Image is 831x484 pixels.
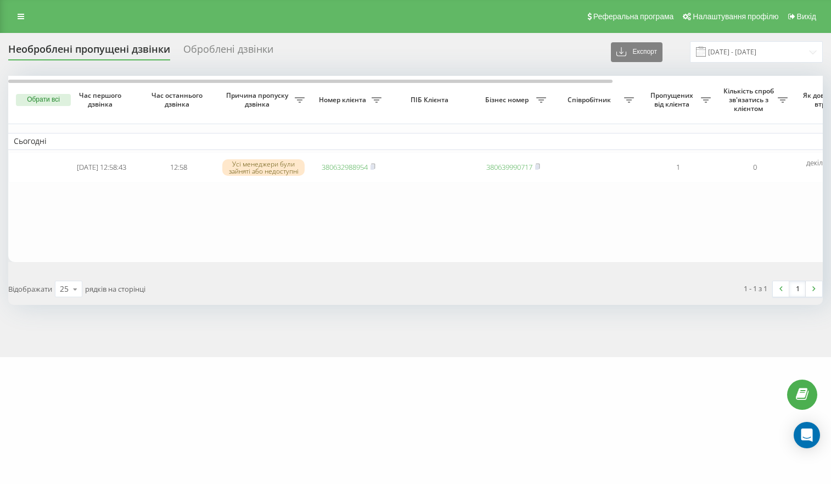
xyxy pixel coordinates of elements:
[85,284,145,294] span: рядків на сторінці
[140,152,217,183] td: 12:58
[639,152,716,183] td: 1
[480,96,536,104] span: Бізнес номер
[611,42,662,62] button: Експорт
[722,87,778,113] span: Кількість спроб зв'язатись з клієнтом
[593,12,674,21] span: Реферальна програма
[794,422,820,448] div: Open Intercom Messenger
[8,43,170,60] div: Необроблені пропущені дзвінки
[316,96,372,104] span: Номер клієнта
[8,284,52,294] span: Відображати
[486,162,532,172] a: 380639990717
[557,96,624,104] span: Співробітник
[789,281,806,297] a: 1
[149,91,208,108] span: Час останнього дзвінка
[72,91,131,108] span: Час першого дзвінка
[183,43,273,60] div: Оброблені дзвінки
[797,12,816,21] span: Вихід
[222,159,305,176] div: Усі менеджери були зайняті або недоступні
[60,283,69,294] div: 25
[744,283,767,294] div: 1 - 1 з 1
[322,162,368,172] a: 380632988954
[645,91,701,108] span: Пропущених від клієнта
[396,96,465,104] span: ПІБ Клієнта
[693,12,778,21] span: Налаштування профілю
[716,152,793,183] td: 0
[16,94,71,106] button: Обрати всі
[63,152,140,183] td: [DATE] 12:58:43
[222,91,295,108] span: Причина пропуску дзвінка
